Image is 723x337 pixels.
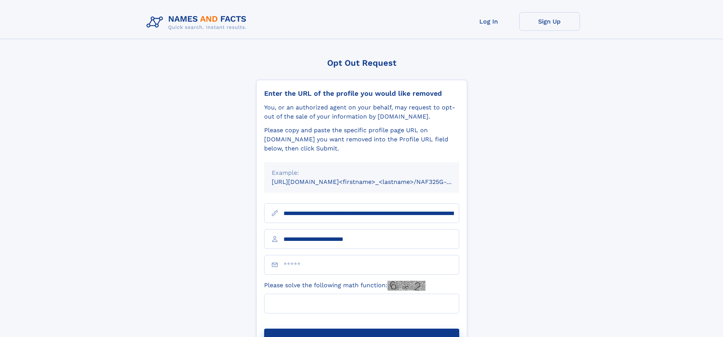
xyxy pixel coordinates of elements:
[272,178,474,185] small: [URL][DOMAIN_NAME]<firstname>_<lastname>/NAF325G-xxxxxxxx
[143,12,253,33] img: Logo Names and Facts
[256,58,467,68] div: Opt Out Request
[264,89,459,98] div: Enter the URL of the profile you would like removed
[458,12,519,31] a: Log In
[264,281,425,291] label: Please solve the following math function:
[519,12,580,31] a: Sign Up
[264,103,459,121] div: You, or an authorized agent on your behalf, may request to opt-out of the sale of your informatio...
[272,168,452,177] div: Example:
[264,126,459,153] div: Please copy and paste the specific profile page URL on [DOMAIN_NAME] you want removed into the Pr...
